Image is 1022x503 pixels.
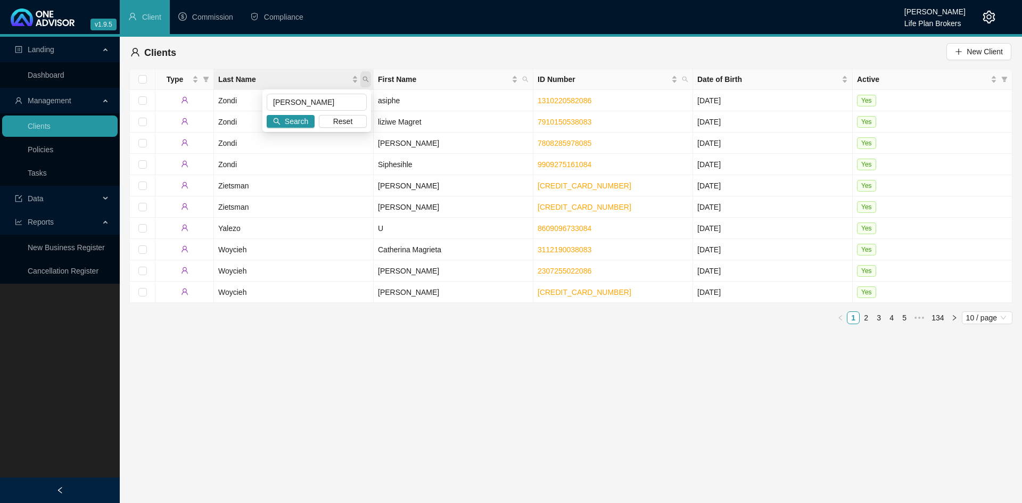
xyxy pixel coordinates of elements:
[904,3,966,14] div: [PERSON_NAME]
[538,267,591,275] a: 2307255022086
[374,239,533,260] td: Catherina Magrieta
[904,14,966,26] div: Life Plan Brokers
[853,69,1012,90] th: Active
[374,218,533,239] td: U
[374,282,533,303] td: [PERSON_NAME]
[697,73,839,85] span: Date of Birth
[155,69,214,90] th: Type
[538,182,631,190] a: [CREDIT_CARD_NUMBER]
[374,111,533,133] td: liziwe Magret
[214,69,374,90] th: Last Name
[128,12,137,21] span: user
[56,486,64,494] span: left
[857,244,876,255] span: Yes
[538,245,591,254] a: 3112190038083
[214,154,374,175] td: Zondi
[928,311,947,324] li: 134
[28,218,54,226] span: Reports
[533,69,693,90] th: ID Number
[983,11,995,23] span: setting
[214,133,374,154] td: Zondi
[15,195,22,202] span: import
[951,315,958,321] span: right
[360,71,371,87] span: search
[285,116,308,127] span: Search
[378,73,509,85] span: First Name
[130,47,140,57] span: user
[28,145,53,154] a: Policies
[90,19,117,30] span: v1.9.5
[873,312,885,324] a: 3
[857,265,876,277] span: Yes
[203,76,209,83] span: filter
[28,267,98,275] a: Cancellation Register
[214,282,374,303] td: Woycieh
[181,224,188,232] span: user
[28,169,47,177] a: Tasks
[214,260,374,282] td: Woycieh
[834,311,847,324] li: Previous Page
[1001,76,1008,83] span: filter
[682,76,688,83] span: search
[885,311,898,324] li: 4
[144,47,176,58] span: Clients
[520,71,531,87] span: search
[693,218,853,239] td: [DATE]
[538,96,591,105] a: 1310220582086
[28,122,51,130] a: Clients
[693,154,853,175] td: [DATE]
[834,311,847,324] button: left
[857,159,876,170] span: Yes
[319,115,367,128] button: Reset
[362,76,369,83] span: search
[181,245,188,253] span: user
[15,97,22,104] span: user
[28,194,44,203] span: Data
[374,175,533,196] td: [PERSON_NAME]
[181,288,188,295] span: user
[264,13,303,21] span: Compliance
[181,160,188,168] span: user
[899,312,910,324] a: 5
[273,118,281,125] span: search
[214,111,374,133] td: Zondi
[160,73,190,85] span: Type
[374,260,533,282] td: [PERSON_NAME]
[857,180,876,192] span: Yes
[28,243,105,252] a: New Business Register
[872,311,885,324] li: 3
[267,115,315,128] button: Search
[267,94,367,111] input: Search Last Name
[693,282,853,303] td: [DATE]
[693,239,853,260] td: [DATE]
[538,160,591,169] a: 9909275161084
[181,267,188,274] span: user
[857,286,876,298] span: Yes
[911,311,928,324] span: •••
[538,203,631,211] a: [CREDIT_CARD_NUMBER]
[201,71,211,87] span: filter
[860,312,872,324] a: 2
[214,90,374,111] td: Zondi
[948,311,961,324] button: right
[999,71,1010,87] span: filter
[538,73,669,85] span: ID Number
[11,9,75,26] img: 2df55531c6924b55f21c4cf5d4484680-logo-light.svg
[214,175,374,196] td: Zietsman
[333,116,353,127] span: Reset
[374,154,533,175] td: Siphesihle
[946,43,1011,60] button: New Client
[967,46,1003,57] span: New Client
[538,118,591,126] a: 7910150538083
[857,137,876,149] span: Yes
[966,312,1008,324] span: 10 / page
[911,311,928,324] li: Next 5 Pages
[898,311,911,324] li: 5
[857,222,876,234] span: Yes
[857,201,876,213] span: Yes
[214,239,374,260] td: Woycieh
[181,182,188,189] span: user
[538,288,631,296] a: [CREDIT_CARD_NUMBER]
[693,69,853,90] th: Date of Birth
[693,133,853,154] td: [DATE]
